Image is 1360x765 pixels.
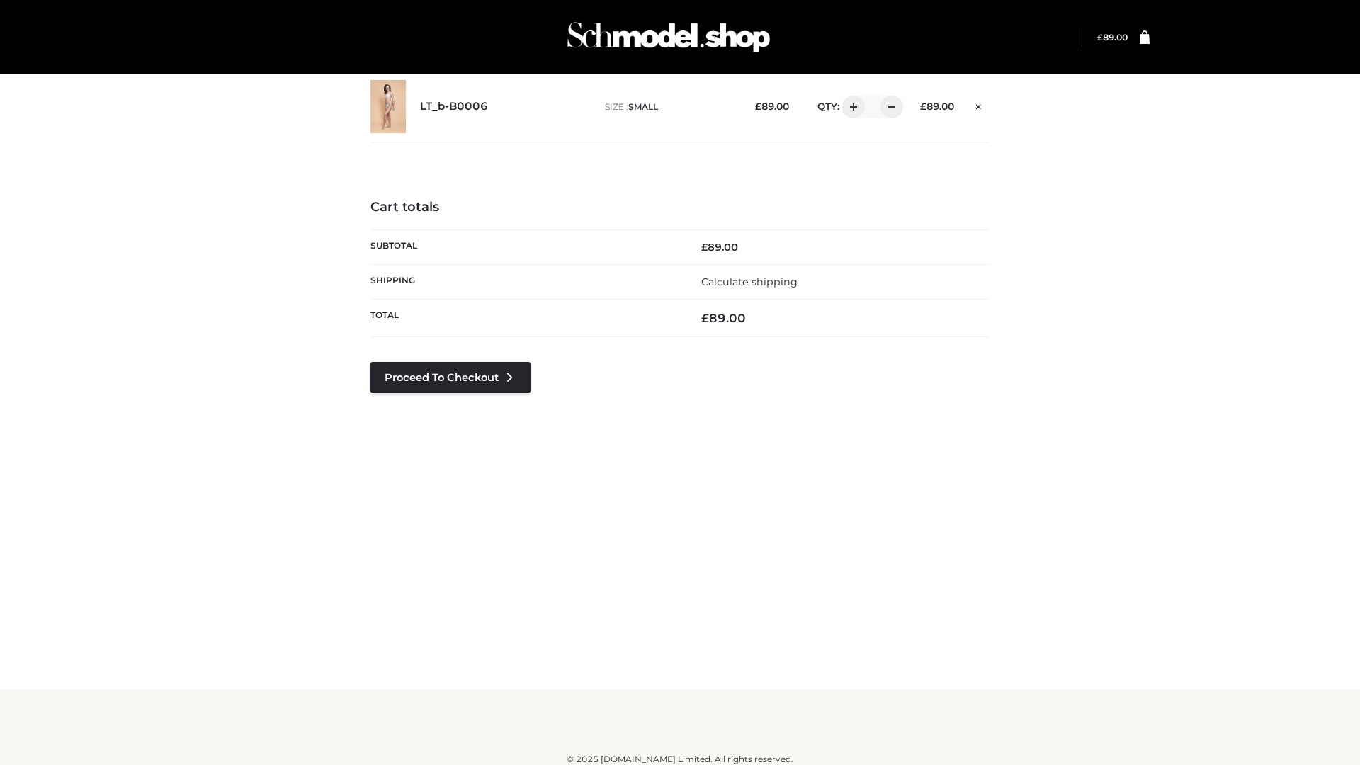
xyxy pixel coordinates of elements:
img: Schmodel Admin 964 [562,9,775,65]
span: £ [1097,32,1103,42]
span: £ [701,311,709,325]
a: Proceed to Checkout [370,362,531,393]
th: Shipping [370,264,680,299]
th: Subtotal [370,229,680,264]
a: Remove this item [968,96,990,114]
span: £ [701,241,708,254]
th: Total [370,300,680,337]
bdi: 89.00 [920,101,954,112]
p: size : [605,101,733,113]
a: Calculate shipping [701,276,798,288]
a: LT_b-B0006 [420,100,488,113]
div: QTY: [803,96,898,118]
span: SMALL [628,101,658,112]
span: £ [755,101,761,112]
bdi: 89.00 [755,101,789,112]
h4: Cart totals [370,200,990,215]
bdi: 89.00 [1097,32,1128,42]
bdi: 89.00 [701,311,746,325]
bdi: 89.00 [701,241,738,254]
a: £89.00 [1097,32,1128,42]
span: £ [920,101,926,112]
